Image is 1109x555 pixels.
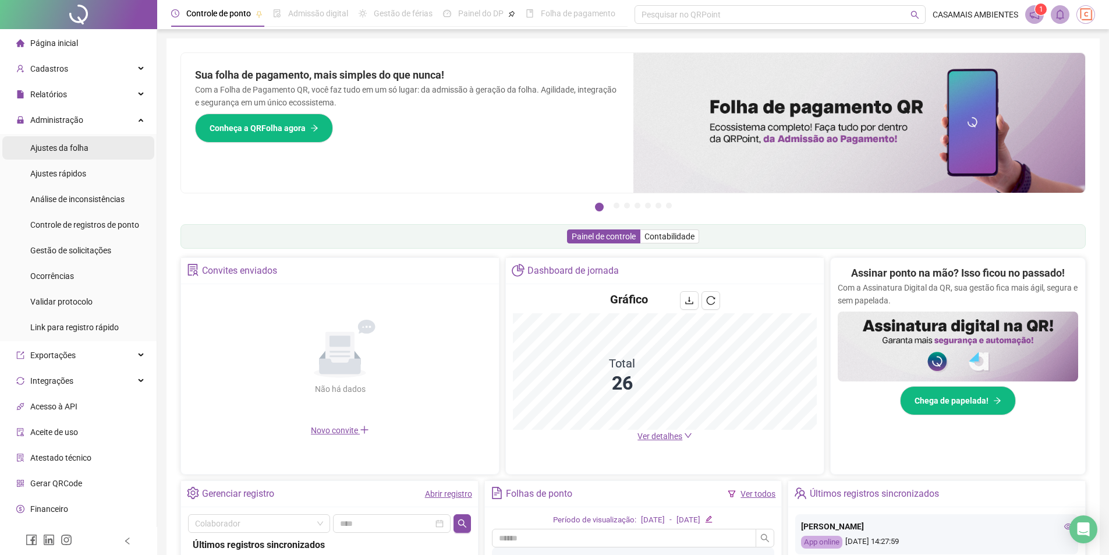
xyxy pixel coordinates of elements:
[310,124,318,132] span: arrow-right
[30,453,91,462] span: Atestado técnico
[30,351,76,360] span: Exportações
[635,203,640,208] button: 4
[637,432,682,441] span: Ver detalhes
[641,514,665,526] div: [DATE]
[669,514,672,526] div: -
[30,169,86,178] span: Ajustes rápidos
[1069,515,1097,543] div: Open Intercom Messenger
[360,425,369,434] span: plus
[900,386,1016,415] button: Chega de papelada!
[202,261,277,281] div: Convites enviados
[541,9,615,18] span: Folha de pagamento
[458,519,467,528] span: search
[760,533,770,543] span: search
[656,203,661,208] button: 6
[666,203,672,208] button: 7
[810,484,939,504] div: Últimos registros sincronizados
[526,9,534,17] span: book
[43,534,55,546] span: linkedin
[61,534,72,546] span: instagram
[16,454,24,462] span: solution
[195,83,619,109] p: Com a Folha de Pagamento QR, você faz tudo em um só lugar: da admissão à geração da folha. Agilid...
[30,38,78,48] span: Página inicial
[256,10,263,17] span: pushpin
[610,291,648,307] h4: Gráfico
[30,479,82,488] span: Gerar QRCode
[801,520,1072,533] div: [PERSON_NAME]
[553,514,636,526] div: Período de visualização:
[288,9,348,18] span: Admissão digital
[186,9,251,18] span: Controle de ponto
[637,432,692,441] a: Ver detalhes down
[273,9,281,17] span: file-done
[311,426,369,435] span: Novo convite
[1035,3,1047,15] sup: 1
[572,232,636,241] span: Painel de controle
[16,505,24,513] span: dollar
[910,10,919,19] span: search
[16,65,24,73] span: user-add
[30,220,139,229] span: Controle de registros de ponto
[286,383,394,395] div: Não há dados
[171,9,179,17] span: clock-circle
[187,264,199,276] span: solution
[374,9,433,18] span: Gestão de férias
[16,90,24,98] span: file
[425,489,472,499] a: Abrir registro
[16,39,24,47] span: home
[30,427,78,437] span: Aceite de uso
[1077,6,1094,23] img: 65236
[123,537,132,545] span: left
[16,377,24,385] span: sync
[30,402,77,411] span: Acesso à API
[506,484,572,504] div: Folhas de ponto
[210,122,306,135] span: Conheça a QRFolha agora
[728,490,736,498] span: filter
[1055,9,1065,20] span: bell
[1064,522,1072,531] span: eye
[508,10,515,17] span: pushpin
[16,351,24,359] span: export
[933,8,1018,21] span: CASAMAIS AMBIENTES
[706,296,715,305] span: reload
[684,432,692,440] span: down
[193,538,466,552] div: Últimos registros sincronizados
[30,64,68,73] span: Cadastros
[915,394,988,407] span: Chega de papelada!
[16,479,24,487] span: qrcode
[1029,9,1040,20] span: notification
[633,53,1086,193] img: banner%2F8d14a306-6205-4263-8e5b-06e9a85ad873.png
[838,312,1078,381] img: banner%2F02c71560-61a6-44d4-94b9-c8ab97240462.png
[16,402,24,411] span: api
[443,9,451,17] span: dashboard
[16,116,24,124] span: lock
[458,9,504,18] span: Painel do DP
[794,487,806,499] span: team
[801,536,842,549] div: App online
[645,203,651,208] button: 5
[30,297,93,306] span: Validar protocolo
[30,143,88,153] span: Ajustes da folha
[614,203,619,208] button: 2
[30,195,125,204] span: Análise de inconsistências
[30,376,73,386] span: Integrações
[16,428,24,436] span: audit
[202,484,274,504] div: Gerenciar registro
[705,515,713,523] span: edit
[624,203,630,208] button: 3
[1039,5,1043,13] span: 1
[851,265,1065,281] h2: Assinar ponto na mão? Isso ficou no passado!
[195,114,333,143] button: Conheça a QRFolha agora
[685,296,694,305] span: download
[26,534,37,546] span: facebook
[491,487,503,499] span: file-text
[30,246,111,255] span: Gestão de solicitações
[30,90,67,99] span: Relatórios
[512,264,524,276] span: pie-chart
[30,323,119,332] span: Link para registro rápido
[359,9,367,17] span: sun
[644,232,695,241] span: Contabilidade
[595,203,604,211] button: 1
[676,514,700,526] div: [DATE]
[740,489,775,499] a: Ver todos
